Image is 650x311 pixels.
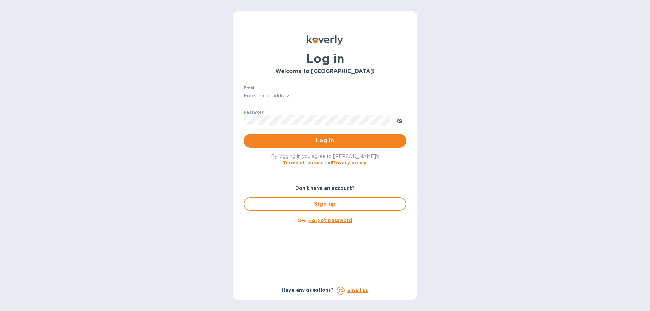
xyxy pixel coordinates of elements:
[271,154,380,165] span: By logging in you agree to [PERSON_NAME]'s and .
[295,185,355,191] b: Don't have an account?
[244,51,406,66] h1: Log in
[244,134,406,148] button: Log in
[307,35,343,45] img: Koverly
[244,197,406,211] button: Sign up
[244,68,406,75] h3: Welcome to [GEOGRAPHIC_DATA]!
[244,110,264,114] label: Password
[244,86,256,90] label: Email
[308,218,352,223] u: Forgot password
[332,160,366,165] a: Privacy policy
[244,91,406,101] input: Enter email address
[347,288,368,293] a: Email us
[283,160,324,165] a: Terms of service
[249,137,401,145] span: Log in
[282,287,334,293] b: Have any questions?
[250,200,400,208] span: Sign up
[393,113,406,127] button: toggle password visibility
